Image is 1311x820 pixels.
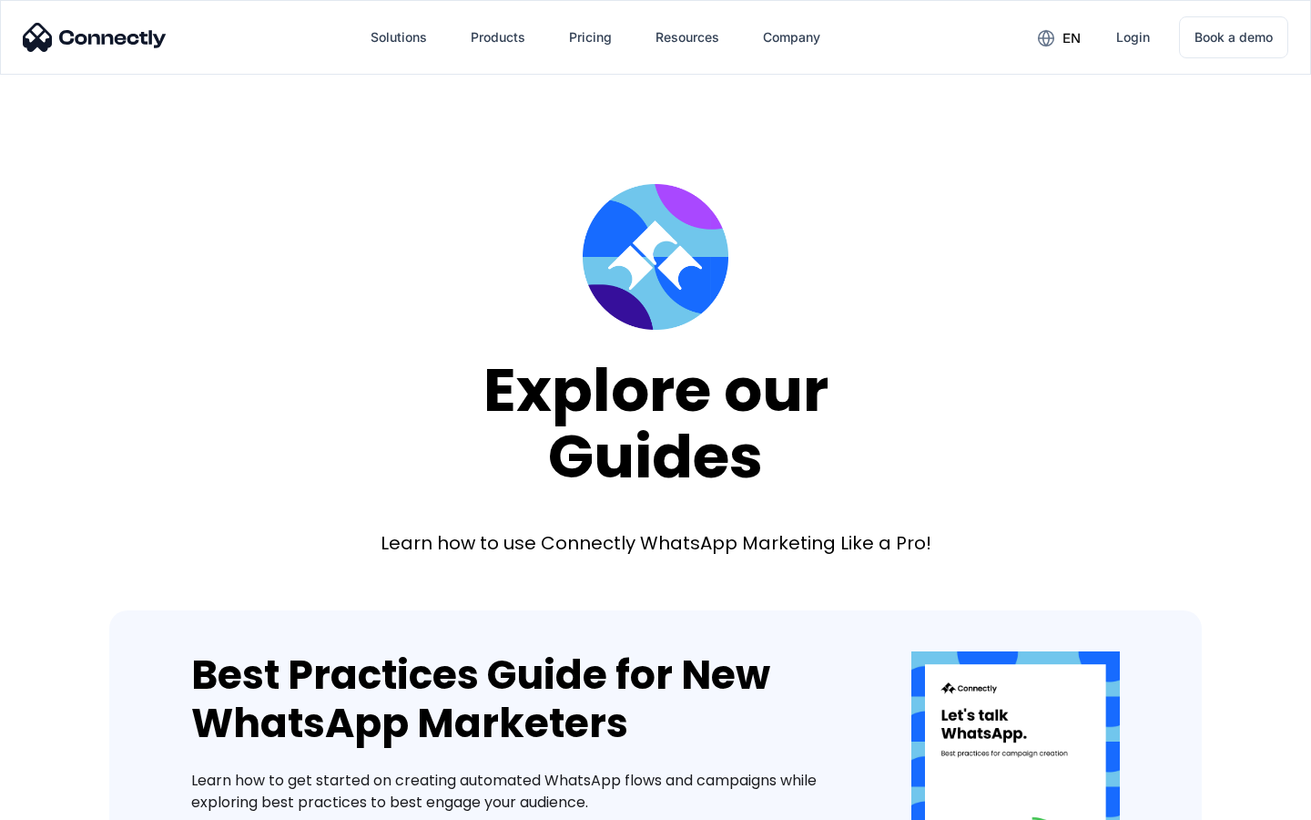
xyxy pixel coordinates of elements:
[483,357,828,489] div: Explore our Guides
[1116,25,1150,50] div: Login
[191,770,857,814] div: Learn how to get started on creating automated WhatsApp flows and campaigns while exploring best ...
[1023,24,1094,51] div: en
[356,15,442,59] div: Solutions
[1062,26,1081,51] div: en
[18,788,109,814] aside: Language selected: English
[641,15,734,59] div: Resources
[381,530,931,556] div: Learn how to use Connectly WhatsApp Marketing Like a Pro!
[371,25,427,50] div: Solutions
[748,15,835,59] div: Company
[456,15,540,59] div: Products
[471,25,525,50] div: Products
[191,651,857,748] div: Best Practices Guide for New WhatsApp Marketers
[569,25,612,50] div: Pricing
[23,23,167,52] img: Connectly Logo
[36,788,109,814] ul: Language list
[1179,16,1288,58] a: Book a demo
[554,15,626,59] a: Pricing
[763,25,820,50] div: Company
[655,25,719,50] div: Resources
[1102,15,1164,59] a: Login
